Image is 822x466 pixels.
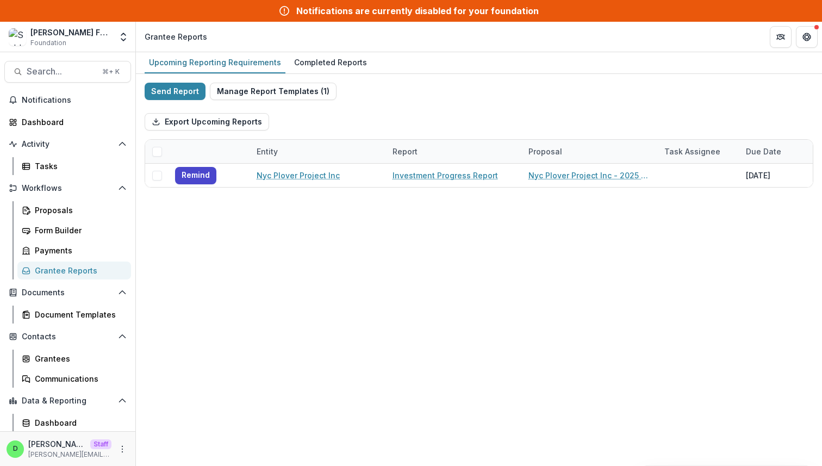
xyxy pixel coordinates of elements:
div: Dashboard [35,417,122,428]
div: Proposal [522,140,658,163]
a: Payments [17,241,131,259]
a: Proposals [17,201,131,219]
div: ⌘ + K [100,66,122,78]
button: Partners [770,26,792,48]
a: Grantee Reports [17,262,131,279]
div: Tasks [35,160,122,172]
p: Staff [90,439,111,449]
a: Nyc Plover Project Inc - 2025 - Pre-Inquiry: Impact Investing [528,170,651,181]
span: Foundation [30,38,66,48]
span: Workflows [22,184,114,193]
span: Contacts [22,332,114,341]
a: Grantees [17,350,131,368]
div: Entity [250,140,386,163]
div: Dashboard [22,116,122,128]
div: Document Templates [35,309,122,320]
span: Notifications [22,96,127,105]
span: Activity [22,140,114,149]
button: Notifications [4,91,131,109]
div: Task Assignee [658,140,739,163]
button: More [116,443,129,456]
button: Export Upcoming Reports [145,113,269,131]
button: Open Contacts [4,328,131,345]
div: Grantee Reports [35,265,122,276]
button: Open entity switcher [116,26,131,48]
div: Task Assignee [658,146,727,157]
div: Payments [35,245,122,256]
span: Documents [22,288,114,297]
div: [DATE] [739,164,821,187]
div: [PERSON_NAME] Family Foundation DEMO [30,27,111,38]
a: Nyc Plover Project Inc [257,170,340,181]
button: Open Documents [4,284,131,301]
div: Upcoming Reporting Requirements [145,54,285,70]
div: Communications [35,373,122,384]
button: Open Data & Reporting [4,392,131,409]
nav: breadcrumb [140,29,211,45]
img: Schlecht Family Foundation DEMO [9,28,26,46]
button: Manage Report Templates (1) [210,83,337,100]
button: Remind [175,167,216,184]
a: Dashboard [4,113,131,131]
span: Search... [27,66,96,77]
div: Report [386,140,522,163]
a: Completed Reports [290,52,371,73]
button: Get Help [796,26,818,48]
div: Form Builder [35,225,122,236]
div: Due Date [739,146,788,157]
div: Proposal [522,146,569,157]
div: Notifications are currently disabled for your foundation [296,4,539,17]
a: Upcoming Reporting Requirements [145,52,285,73]
div: Divyansh [13,445,18,452]
a: Form Builder [17,221,131,239]
a: Dashboard [17,414,131,432]
p: [PERSON_NAME] [28,438,86,450]
button: Search... [4,61,131,83]
div: Completed Reports [290,54,371,70]
a: Communications [17,370,131,388]
div: Grantees [35,353,122,364]
p: [PERSON_NAME][EMAIL_ADDRESS][DOMAIN_NAME] [28,450,111,459]
a: Tasks [17,157,131,175]
button: Open Activity [4,135,131,153]
div: Due Date [739,140,821,163]
div: Report [386,146,424,157]
div: Proposals [35,204,122,216]
button: Open Workflows [4,179,131,197]
a: Investment Progress Report [393,170,498,181]
div: Entity [250,146,284,157]
span: Data & Reporting [22,396,114,406]
button: Send Report [145,83,205,100]
div: Grantee Reports [145,31,207,42]
a: Document Templates [17,306,131,324]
